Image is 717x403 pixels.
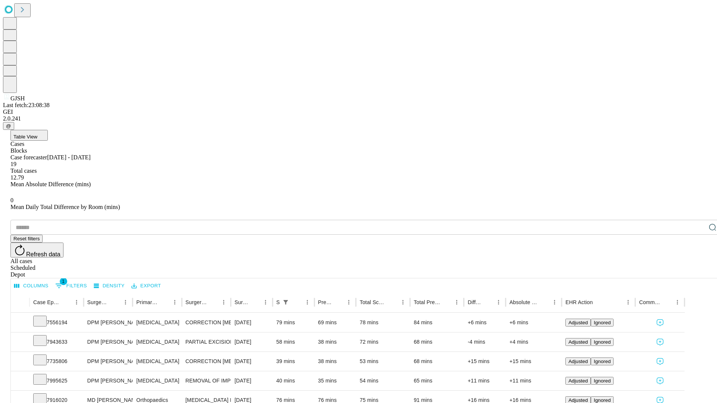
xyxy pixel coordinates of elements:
[13,134,37,140] span: Table View
[318,299,333,305] div: Predicted In Room Duration
[594,359,611,364] span: Ignored
[414,299,441,305] div: Total Predicted Duration
[60,278,67,285] span: 1
[509,313,558,332] div: +6 mins
[61,297,71,307] button: Sort
[13,236,40,241] span: Reset filters
[12,280,50,292] button: Select columns
[292,297,302,307] button: Sort
[318,332,353,352] div: 38 mins
[360,332,406,352] div: 72 mins
[208,297,218,307] button: Sort
[398,297,408,307] button: Menu
[276,332,311,352] div: 58 mins
[565,299,593,305] div: EHR Action
[3,102,50,108] span: Last fetch: 23:08:38
[170,297,180,307] button: Menu
[110,297,120,307] button: Sort
[593,297,604,307] button: Sort
[87,371,129,390] div: DPM [PERSON_NAME] [PERSON_NAME]
[10,181,91,187] span: Mean Absolute Difference (mins)
[468,299,482,305] div: Difference
[468,352,502,371] div: +15 mins
[333,297,344,307] button: Sort
[451,297,462,307] button: Menu
[235,352,269,371] div: [DATE]
[33,332,80,352] div: 7943633
[87,313,129,332] div: DPM [PERSON_NAME] [PERSON_NAME]
[159,297,170,307] button: Sort
[509,299,538,305] div: Absolute Difference
[10,168,37,174] span: Total cases
[594,320,611,325] span: Ignored
[360,352,406,371] div: 53 mins
[260,297,271,307] button: Menu
[414,352,460,371] div: 68 mins
[235,299,249,305] div: Surgery Date
[10,174,24,181] span: 12.79
[318,313,353,332] div: 69 mins
[360,313,406,332] div: 78 mins
[591,319,614,327] button: Ignored
[344,297,354,307] button: Menu
[591,338,614,346] button: Ignored
[276,352,311,371] div: 39 mins
[87,299,109,305] div: Surgeon Name
[414,332,460,352] div: 68 mins
[565,338,591,346] button: Adjusted
[468,313,502,332] div: +6 mins
[360,371,406,390] div: 54 mins
[276,313,311,332] div: 79 mins
[318,371,353,390] div: 35 mins
[387,297,398,307] button: Sort
[15,316,26,329] button: Expand
[568,378,588,384] span: Adjusted
[591,357,614,365] button: Ignored
[276,299,280,305] div: Scheduled In Room Duration
[568,320,588,325] span: Adjusted
[186,332,227,352] div: PARTIAL EXCISION PHALANX OF TOE
[218,297,229,307] button: Menu
[130,280,163,292] button: Export
[280,297,291,307] button: Show filters
[136,371,178,390] div: [MEDICAL_DATA]
[10,243,63,257] button: Refresh data
[53,280,89,292] button: Show filters
[186,313,227,332] div: CORRECTION [MEDICAL_DATA], DOUBLE [MEDICAL_DATA]
[414,313,460,332] div: 84 mins
[441,297,451,307] button: Sort
[3,115,714,122] div: 2.0.241
[250,297,260,307] button: Sort
[468,371,502,390] div: +11 mins
[186,299,207,305] div: Surgery Name
[10,154,47,160] span: Case forecaster
[136,313,178,332] div: [MEDICAL_DATA]
[33,299,60,305] div: Case Epic Id
[47,154,90,160] span: [DATE] - [DATE]
[136,332,178,352] div: [MEDICAL_DATA]
[280,297,291,307] div: 1 active filter
[136,299,158,305] div: Primary Service
[87,352,129,371] div: DPM [PERSON_NAME] [PERSON_NAME]
[3,122,14,130] button: @
[87,332,129,352] div: DPM [PERSON_NAME] [PERSON_NAME]
[639,299,661,305] div: Comments
[26,251,60,257] span: Refresh data
[672,297,683,307] button: Menu
[15,355,26,368] button: Expand
[136,352,178,371] div: [MEDICAL_DATA]
[33,352,80,371] div: 7735806
[235,313,269,332] div: [DATE]
[15,336,26,349] button: Expand
[509,332,558,352] div: +4 mins
[120,297,131,307] button: Menu
[92,280,127,292] button: Density
[591,377,614,385] button: Ignored
[10,204,120,210] span: Mean Daily Total Difference by Room (mins)
[33,313,80,332] div: 7556194
[33,371,80,390] div: 7995625
[6,123,11,129] span: @
[414,371,460,390] div: 65 mins
[235,371,269,390] div: [DATE]
[493,297,504,307] button: Menu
